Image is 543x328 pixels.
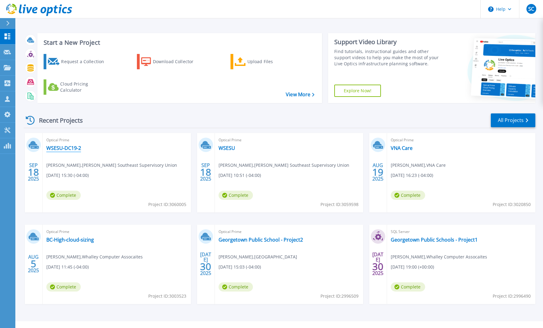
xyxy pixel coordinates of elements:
[46,264,89,270] span: [DATE] 11:45 (-04:00)
[391,137,532,143] span: Optical Prime
[219,264,261,270] span: [DATE] 15:03 (-04:00)
[219,145,235,151] a: WSESU
[60,81,109,93] div: Cloud Pricing Calculator
[372,170,383,175] span: 19
[219,162,349,169] span: [PERSON_NAME] , [PERSON_NAME] Southeast Supervisory Union
[28,170,39,175] span: 18
[44,39,314,46] h3: Start a New Project
[137,54,205,69] a: Download Collector
[320,293,359,299] span: Project ID: 2996509
[320,201,359,208] span: Project ID: 3059598
[46,137,187,143] span: Optical Prime
[231,54,299,69] a: Upload Files
[219,191,253,200] span: Complete
[372,264,383,269] span: 30
[391,237,478,243] a: Georgetown Public Schools - Project1
[46,191,81,200] span: Complete
[391,172,433,179] span: [DATE] 16:23 (-04:00)
[46,228,187,235] span: Optical Prime
[286,92,314,97] a: View More
[219,282,253,292] span: Complete
[372,253,384,275] div: [DATE] 2025
[391,162,446,169] span: [PERSON_NAME] , VNA Care
[44,79,112,95] a: Cloud Pricing Calculator
[391,264,434,270] span: [DATE] 19:00 (+00:00)
[491,113,535,127] a: All Projects
[391,254,487,260] span: [PERSON_NAME] , Whalley Computer Assocaites
[46,237,94,243] a: BC-High-cloud-sizing
[200,161,211,183] div: SEP 2025
[219,254,297,260] span: [PERSON_NAME] , [GEOGRAPHIC_DATA]
[200,264,211,269] span: 30
[200,253,211,275] div: [DATE] 2025
[46,282,81,292] span: Complete
[219,137,359,143] span: Optical Prime
[219,237,303,243] a: Georgetown Public School - Project2
[219,172,261,179] span: [DATE] 10:51 (-04:00)
[46,162,177,169] span: [PERSON_NAME] , [PERSON_NAME] Southeast Supervisory Union
[247,55,297,68] div: Upload Files
[334,38,439,46] div: Support Video Library
[334,85,381,97] a: Explore Now!
[391,228,532,235] span: SQL Server
[46,145,81,151] a: WSESU-DC19-2
[148,201,186,208] span: Project ID: 3060005
[391,145,413,151] a: VNA Care
[148,293,186,299] span: Project ID: 3003523
[493,293,531,299] span: Project ID: 2996490
[61,55,110,68] div: Request a Collection
[200,170,211,175] span: 18
[391,191,425,200] span: Complete
[28,161,39,183] div: SEP 2025
[372,161,384,183] div: AUG 2025
[391,282,425,292] span: Complete
[44,54,112,69] a: Request a Collection
[219,228,359,235] span: Optical Prime
[334,48,439,67] div: Find tutorials, instructional guides and other support videos to help you make the most of your L...
[153,55,202,68] div: Download Collector
[28,253,39,275] div: AUG 2025
[46,172,89,179] span: [DATE] 15:30 (-04:00)
[31,261,36,266] span: 5
[24,113,91,128] div: Recent Projects
[493,201,531,208] span: Project ID: 3020850
[46,254,143,260] span: [PERSON_NAME] , Whalley Computer Assocaites
[528,6,534,11] span: SC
